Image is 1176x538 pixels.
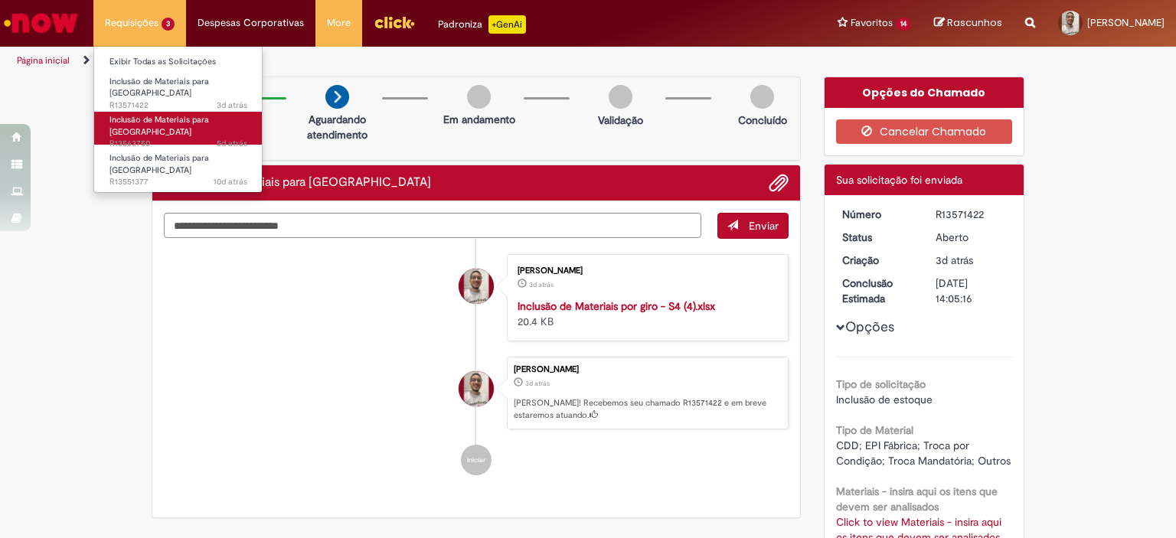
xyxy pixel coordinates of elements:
[518,298,773,329] div: 20.4 KB
[162,18,175,31] span: 3
[518,299,715,313] a: Inclusão de Materiais por giro - S4 (4).xlsx
[109,152,209,176] span: Inclusão de Materiais para [GEOGRAPHIC_DATA]
[831,230,925,245] dt: Status
[488,15,526,34] p: +GenAi
[769,173,789,193] button: Adicionar anexos
[936,276,1007,306] div: [DATE] 14:05:16
[94,150,263,183] a: Aberto R13551377 : Inclusão de Materiais para Estoques
[936,207,1007,222] div: R13571422
[529,280,554,289] time: 26/09/2025 16:01:07
[109,114,209,138] span: Inclusão de Materiais para [GEOGRAPHIC_DATA]
[94,54,263,70] a: Exibir Todas as Solicitações
[109,76,209,99] span: Inclusão de Materiais para [GEOGRAPHIC_DATA]
[836,377,926,391] b: Tipo de solicitação
[831,253,925,268] dt: Criação
[17,54,70,67] a: Página inicial
[217,138,247,149] span: 5d atrás
[851,15,893,31] span: Favoritos
[836,423,913,437] b: Tipo de Material
[934,16,1002,31] a: Rascunhos
[825,77,1024,108] div: Opções do Chamado
[836,484,998,514] b: Materiais - insira aqui os itens que devem ser analisados
[836,173,962,187] span: Sua solicitação foi enviada
[467,85,491,109] img: img-circle-grey.png
[105,15,158,31] span: Requisições
[438,15,526,34] div: Padroniza
[836,439,1011,468] span: CDD; EPI Fábrica; Troca por Condição; Troca Mandatória; Outros
[217,138,247,149] time: 24/09/2025 15:46:25
[109,176,247,188] span: R13551377
[738,112,787,128] p: Concluído
[525,379,550,388] time: 26/09/2025 16:05:12
[374,11,415,34] img: click_logo_yellow_360x200.png
[717,213,789,239] button: Enviar
[198,15,304,31] span: Despesas Corporativas
[1087,16,1165,29] span: [PERSON_NAME]
[214,176,247,187] time: 19/09/2025 15:44:58
[443,112,515,127] p: Em andamento
[94,73,263,106] a: Aberto R13571422 : Inclusão de Materiais para Estoques
[217,99,247,111] span: 3d atrás
[2,8,80,38] img: ServiceNow
[109,138,247,150] span: R13563750
[831,207,925,222] dt: Número
[164,176,431,190] h2: Inclusão de Materiais para Estoques Histórico de tíquete
[164,357,789,430] li: Gabriel Reis De Souza
[217,99,247,111] time: 26/09/2025 16:05:14
[936,230,1007,245] div: Aberto
[518,266,773,276] div: [PERSON_NAME]
[836,119,1013,144] button: Cancelar Chamado
[11,47,773,75] ul: Trilhas de página
[896,18,911,31] span: 14
[936,253,973,267] time: 26/09/2025 16:05:12
[525,379,550,388] span: 3d atrás
[749,219,779,233] span: Enviar
[514,397,780,421] p: [PERSON_NAME]! Recebemos seu chamado R13571422 e em breve estaremos atuando.
[598,112,643,128] p: Validação
[831,276,925,306] dt: Conclusão Estimada
[936,253,973,267] span: 3d atrás
[93,46,263,193] ul: Requisições
[529,280,554,289] span: 3d atrás
[164,239,789,491] ul: Histórico de tíquete
[325,85,349,109] img: arrow-next.png
[94,112,263,145] a: Aberto R13563750 : Inclusão de Materiais para Estoques
[300,112,374,142] p: Aguardando atendimento
[327,15,351,31] span: More
[609,85,632,109] img: img-circle-grey.png
[947,15,1002,30] span: Rascunhos
[459,269,494,304] div: Gabriel Reis De Souza
[214,176,247,187] span: 10d atrás
[750,85,774,109] img: img-circle-grey.png
[936,253,1007,268] div: 26/09/2025 16:05:12
[514,365,780,374] div: [PERSON_NAME]
[836,393,933,406] span: Inclusão de estoque
[164,213,701,239] textarea: Digite sua mensagem aqui...
[459,371,494,406] div: Gabriel Reis De Souza
[109,99,247,112] span: R13571422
